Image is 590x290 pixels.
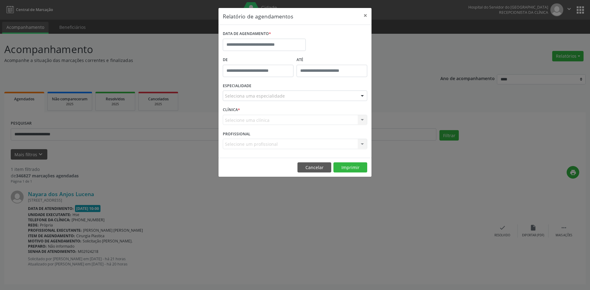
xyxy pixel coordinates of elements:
[359,8,372,23] button: Close
[225,93,285,99] span: Seleciona uma especialidade
[333,162,367,173] button: Imprimir
[223,129,250,139] label: PROFISSIONAL
[223,29,271,39] label: DATA DE AGENDAMENTO
[223,81,251,91] label: ESPECIALIDADE
[297,55,367,65] label: ATÉ
[297,162,331,173] button: Cancelar
[223,105,240,115] label: CLÍNICA
[223,12,293,20] h5: Relatório de agendamentos
[223,55,293,65] label: De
